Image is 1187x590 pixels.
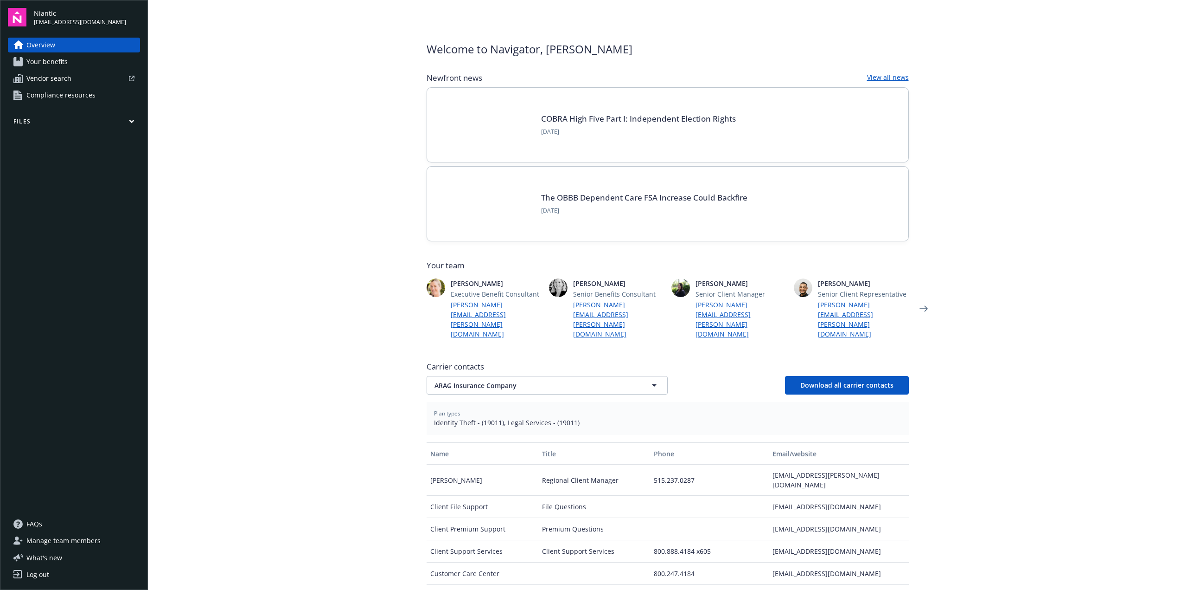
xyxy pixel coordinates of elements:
[8,553,77,563] button: What's new
[8,8,26,26] img: navigator-logo.svg
[26,88,96,103] span: Compliance resources
[573,300,664,339] a: [PERSON_NAME][EMAIL_ADDRESS][PERSON_NAME][DOMAIN_NAME]
[541,192,747,203] a: The OBBB Dependent Care FSA Increase Could Backfire
[538,465,650,496] div: Regional Client Manager
[427,563,538,585] div: Customer Care Center
[650,465,769,496] div: 515.237.0287
[427,540,538,563] div: Client Support Services
[451,279,542,288] span: [PERSON_NAME]
[8,88,140,103] a: Compliance resources
[916,301,931,316] a: Next
[427,260,909,271] span: Your team
[451,289,542,299] span: Executive Benefit Consultant
[427,361,909,372] span: Carrier contacts
[541,113,736,124] a: COBRA High Five Part I: Independent Election Rights
[541,128,736,136] span: [DATE]
[427,465,538,496] div: [PERSON_NAME]
[800,381,893,389] span: Download all carrier contacts
[818,289,909,299] span: Senior Client Representative
[769,496,908,518] div: [EMAIL_ADDRESS][DOMAIN_NAME]
[650,540,769,563] div: 800.888.4184 x605
[769,518,908,540] div: [EMAIL_ADDRESS][DOMAIN_NAME]
[785,376,909,395] button: Download all carrier contacts
[26,38,55,52] span: Overview
[696,279,786,288] span: [PERSON_NAME]
[671,279,690,297] img: photo
[8,38,140,52] a: Overview
[538,518,650,540] div: Premium Questions
[818,300,909,339] a: [PERSON_NAME][EMAIL_ADDRESS][PERSON_NAME][DOMAIN_NAME]
[451,300,542,339] a: [PERSON_NAME][EMAIL_ADDRESS][PERSON_NAME][DOMAIN_NAME]
[573,289,664,299] span: Senior Benefits Consultant
[772,449,905,459] div: Email/website
[26,553,62,563] span: What ' s new
[538,496,650,518] div: File Questions
[538,442,650,465] button: Title
[542,449,646,459] div: Title
[34,18,126,26] span: [EMAIL_ADDRESS][DOMAIN_NAME]
[769,540,908,563] div: [EMAIL_ADDRESS][DOMAIN_NAME]
[34,8,126,18] span: Niantic
[434,381,627,390] span: ARAG Insurance Company
[8,54,140,69] a: Your benefits
[538,540,650,563] div: Client Support Services
[34,8,140,26] button: Niantic[EMAIL_ADDRESS][DOMAIN_NAME]
[654,449,765,459] div: Phone
[26,533,101,548] span: Manage team members
[794,279,812,297] img: photo
[26,567,49,582] div: Log out
[427,496,538,518] div: Client File Support
[8,71,140,86] a: Vendor search
[26,517,42,532] span: FAQs
[434,418,901,428] span: Identity Theft - (19011), Legal Services - (19011)
[434,409,901,418] span: Plan types
[650,563,769,585] div: 800.247.4184
[427,442,538,465] button: Name
[427,41,632,58] span: Welcome to Navigator , [PERSON_NAME]
[442,103,530,147] img: BLOG-Card Image - Compliance - COBRA High Five Pt 1 07-18-25.jpg
[549,279,568,297] img: photo
[541,207,747,215] span: [DATE]
[8,117,140,129] button: Files
[8,517,140,532] a: FAQs
[769,442,908,465] button: Email/website
[769,465,908,496] div: [EMAIL_ADDRESS][PERSON_NAME][DOMAIN_NAME]
[769,563,908,585] div: [EMAIL_ADDRESS][DOMAIN_NAME]
[26,54,68,69] span: Your benefits
[573,279,664,288] span: [PERSON_NAME]
[427,376,668,395] button: ARAG Insurance Company
[427,279,445,297] img: photo
[427,72,482,84] span: Newfront news
[8,533,140,548] a: Manage team members
[818,279,909,288] span: [PERSON_NAME]
[867,72,909,84] a: View all news
[427,518,538,540] div: Client Premium Support
[650,442,769,465] button: Phone
[696,300,786,339] a: [PERSON_NAME][EMAIL_ADDRESS][PERSON_NAME][DOMAIN_NAME]
[442,182,530,226] img: BLOG-Card Image - Compliance - OBBB Dep Care FSA - 08-01-25.jpg
[696,289,786,299] span: Senior Client Manager
[430,449,535,459] div: Name
[26,71,71,86] span: Vendor search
